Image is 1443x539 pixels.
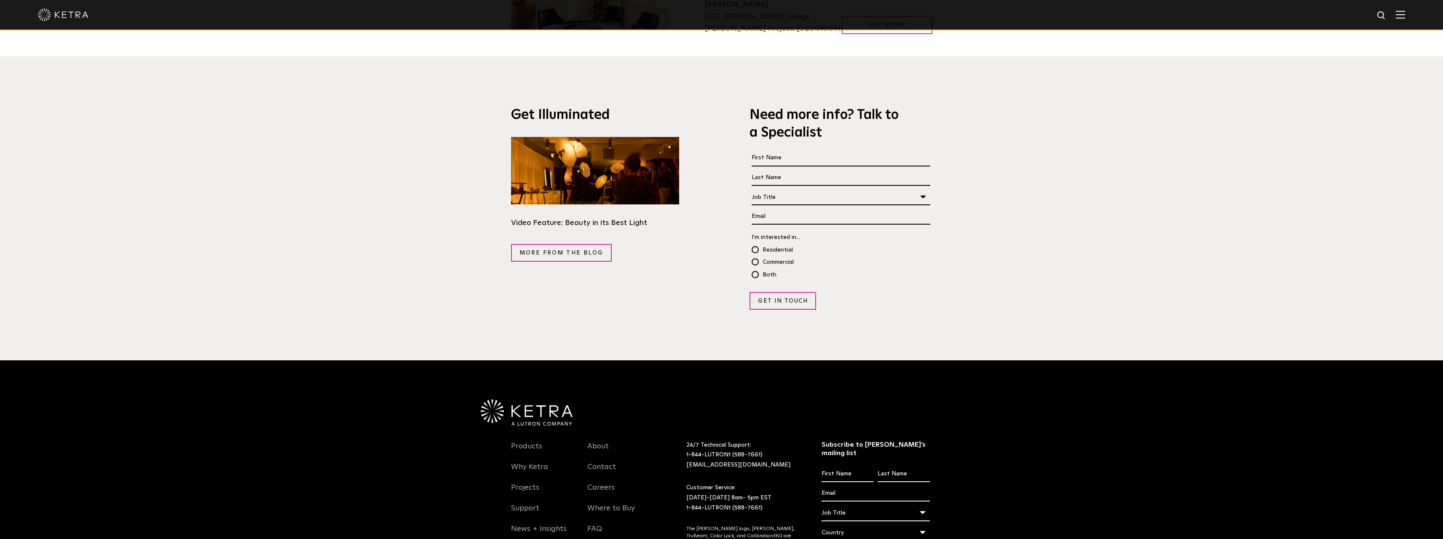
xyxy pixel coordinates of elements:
[822,485,930,501] input: Email
[1396,11,1405,19] img: Hamburger%20Nav.svg
[752,269,776,281] span: Both
[511,137,679,229] a: Video Feature: Beauty in its Best Light
[752,234,800,240] span: I'm interested in...
[587,462,616,482] a: Contact
[1376,11,1387,21] img: search icon
[752,256,794,268] span: Commercial
[511,137,679,204] img: Ketra+Beauty
[511,217,679,229] div: Video Feature: Beauty in its Best Light
[750,292,816,310] input: Get in Touch
[686,462,790,468] a: [EMAIL_ADDRESS][DOMAIN_NAME]
[511,107,679,124] h3: Get Illuminated
[686,452,763,458] a: 1-844-LUTRON1 (588-7661)
[750,107,902,142] h3: Need more info? Talk to a Specialist
[686,505,763,511] a: 1-844-LUTRON1 (588-7661)
[38,8,88,21] img: ketra-logo-2019-white
[686,440,800,470] p: 24/7 Technical Support:
[481,400,573,426] img: Ketra-aLutronCo_White_RGB
[822,440,930,458] h3: Subscribe to [PERSON_NAME]’s mailing list
[511,483,539,502] a: Projects
[686,483,800,513] p: Customer Service: [DATE]-[DATE] 8am- 5pm EST
[511,504,539,523] a: Support
[511,442,542,461] a: Products
[587,442,609,461] a: About
[511,462,548,482] a: Why Ketra
[752,170,930,186] input: Last Name
[511,244,612,262] a: More from the blog
[878,466,929,482] input: Last Name
[752,244,793,256] span: Residential
[587,504,635,523] a: Where to Buy
[752,150,930,166] input: First Name
[752,189,930,205] div: Job Title
[822,466,873,482] input: First Name
[587,483,615,502] a: Careers
[752,209,930,225] input: Email
[822,505,930,521] div: Job Title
